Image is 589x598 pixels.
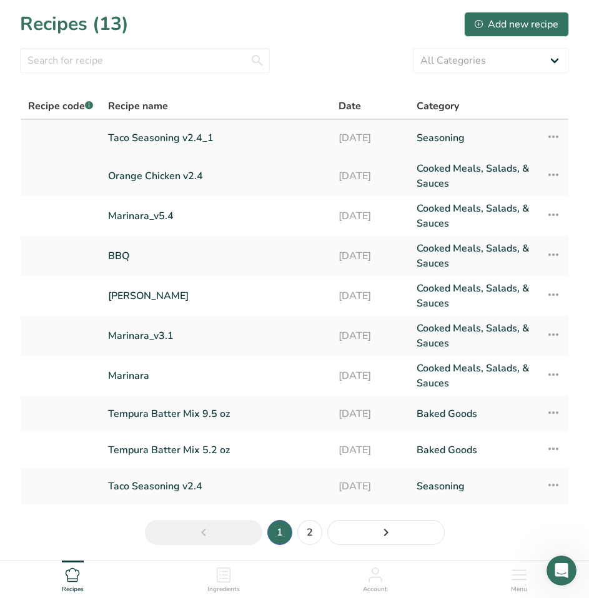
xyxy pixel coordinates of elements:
[339,99,361,114] span: Date
[511,585,527,594] span: Menu
[417,241,531,271] a: Cooked Meals, Salads, & Sauces
[145,520,262,545] a: Previous page
[464,12,569,37] button: Add new recipe
[417,473,531,499] a: Seasoning
[339,361,402,391] a: [DATE]
[108,473,324,499] a: Taco Seasoning v2.4
[108,281,324,311] a: [PERSON_NAME]
[417,321,531,351] a: Cooked Meals, Salads, & Sauces
[475,17,558,32] div: Add new recipe
[20,48,270,73] input: Search for recipe
[417,201,531,231] a: Cooked Meals, Salads, & Sauces
[108,321,324,351] a: Marinara_v3.1
[339,125,402,151] a: [DATE]
[339,473,402,499] a: [DATE]
[327,520,445,545] a: Next page
[339,241,402,271] a: [DATE]
[108,437,324,463] a: Tempura Batter Mix 5.2 oz
[417,161,531,191] a: Cooked Meals, Salads, & Sauces
[20,10,129,38] h1: Recipes (13)
[417,437,531,463] a: Baked Goods
[417,125,531,151] a: Seasoning
[207,561,240,595] a: Ingredients
[108,99,168,114] span: Recipe name
[417,401,531,427] a: Baked Goods
[207,585,240,594] span: Ingredients
[417,99,459,114] span: Category
[363,585,387,594] span: Account
[339,401,402,427] a: [DATE]
[363,561,387,595] a: Account
[547,556,577,586] iframe: Intercom live chat
[62,585,84,594] span: Recipes
[108,241,324,271] a: BBQ
[28,99,93,113] span: Recipe code
[297,520,322,545] a: Page 2.
[108,401,324,427] a: Tempura Batter Mix 9.5 oz
[108,361,324,391] a: Marinara
[339,161,402,191] a: [DATE]
[339,281,402,311] a: [DATE]
[339,201,402,231] a: [DATE]
[339,437,402,463] a: [DATE]
[339,321,402,351] a: [DATE]
[417,361,531,391] a: Cooked Meals, Salads, & Sauces
[108,201,324,231] a: Marinara_v5.4
[62,561,84,595] a: Recipes
[108,161,324,191] a: Orange Chicken v2.4
[108,125,324,151] a: Taco Seasoning v2.4_1
[417,281,531,311] a: Cooked Meals, Salads, & Sauces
